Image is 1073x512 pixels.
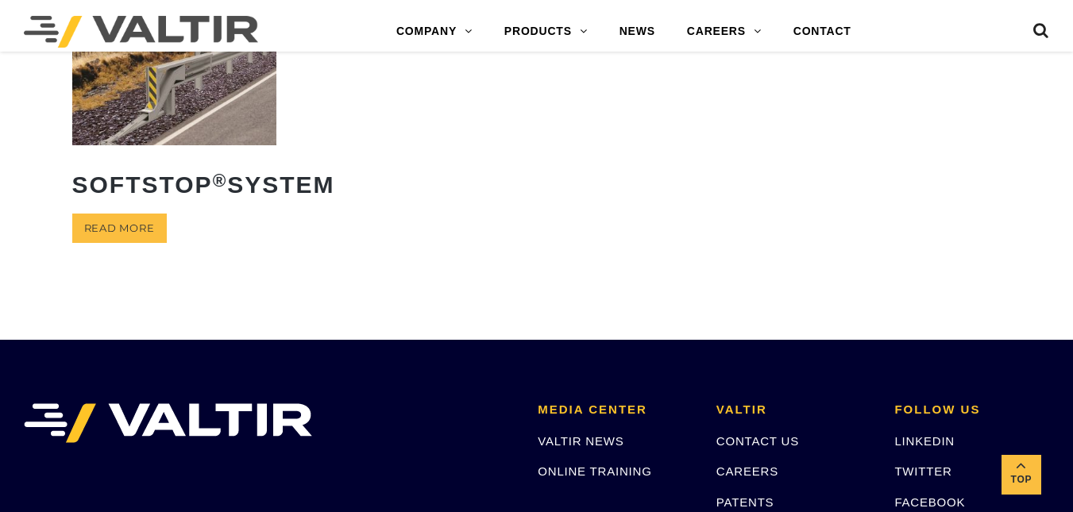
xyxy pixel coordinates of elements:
a: Top [1002,455,1041,495]
a: NEWS [604,16,671,48]
img: VALTIR [24,403,312,443]
sup: ® [213,171,228,191]
a: CAREERS [716,464,778,478]
span: Top [1002,471,1041,489]
a: SoftStop®System [72,17,277,209]
a: COMPANY [380,16,488,48]
h2: FOLLOW US [894,403,1049,417]
img: Valtir [24,16,258,48]
a: FACEBOOK [894,495,965,509]
a: PATENTS [716,495,774,509]
a: CAREERS [671,16,778,48]
a: TWITTER [894,464,951,478]
a: VALTIR NEWS [538,434,623,448]
a: CONTACT [778,16,867,48]
a: CONTACT US [716,434,799,448]
a: Read more about “SoftStop® System” [72,214,167,243]
h2: VALTIR [716,403,871,417]
img: SoftStop System End Terminal [72,17,277,144]
h2: MEDIA CENTER [538,403,693,417]
a: ONLINE TRAINING [538,464,651,478]
h2: SoftStop System [72,160,277,210]
a: LINKEDIN [894,434,955,448]
a: PRODUCTS [488,16,604,48]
